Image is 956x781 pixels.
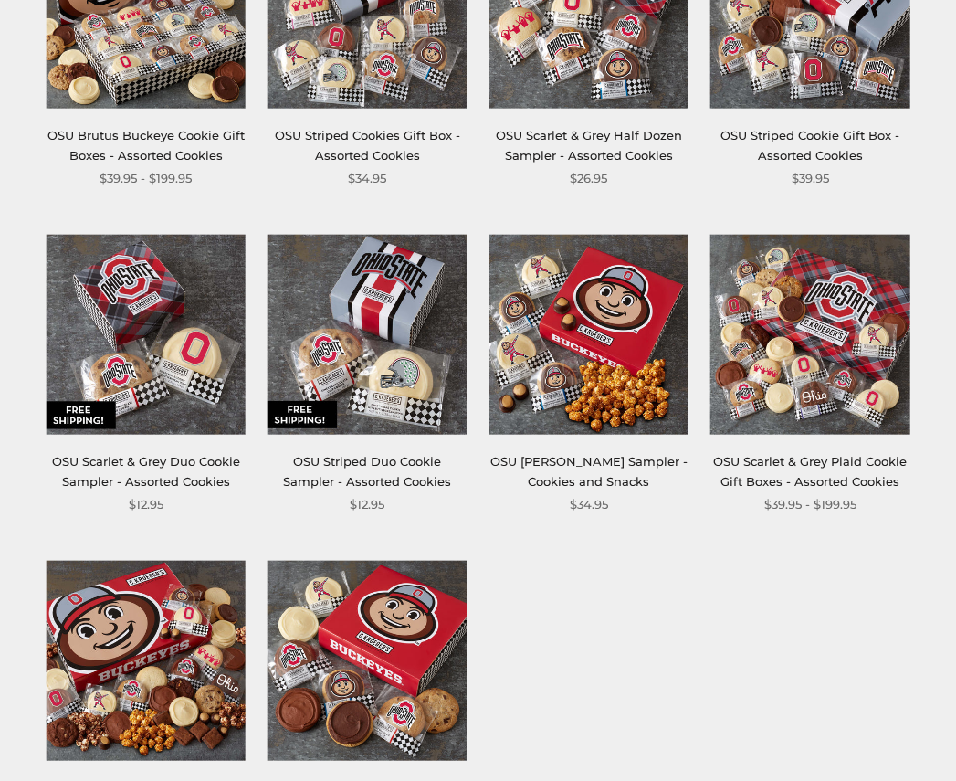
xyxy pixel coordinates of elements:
a: OSU Scarlet & Grey Duo Cookie Sampler - Assorted Cookies [52,454,240,488]
span: $12.95 [350,495,384,514]
img: OSU Striped Duo Cookie Sampler - Assorted Cookies [268,235,467,435]
a: OSU Scarlet & Grey Half Dozen Sampler - Assorted Cookies [496,128,682,162]
a: OSU Striped Duo Cookie Sampler - Assorted Cookies [283,454,451,488]
span: $26.95 [570,169,607,188]
span: $12.95 [129,495,163,514]
img: OSU Brutus Buckeye Sampler - Cookies and Snacks [489,235,688,435]
a: OSU Striped Cookies Gift Box - Assorted Cookies [275,128,460,162]
img: OSU Scarlet & Grey Duo Cookie Sampler - Assorted Cookies [46,235,246,435]
img: OSU Scarlet & Grey Plaid Cookie Gift Boxes - Assorted Cookies [710,235,910,435]
span: $39.95 [792,169,829,188]
a: OSU Striped Cookie Gift Box - Assorted Cookies [720,128,899,162]
img: OSU Brutus Buckeye Cookie Gift Box - Assorted Cookies [268,561,467,761]
a: OSU [PERSON_NAME] Sampler - Cookies and Snacks [490,454,688,488]
span: $34.95 [348,169,386,188]
img: OSU Brutus Buckeye Tailgate Gift Box - 3 Dozen Cookies and Snacks [46,561,246,761]
span: $34.95 [570,495,608,514]
a: OSU Brutus Buckeye Cookie Gift Boxes - Assorted Cookies [47,128,245,162]
span: $39.95 - $199.95 [100,169,192,188]
a: OSU Scarlet & Grey Plaid Cookie Gift Boxes - Assorted Cookies [713,454,907,488]
span: $39.95 - $199.95 [764,495,856,514]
